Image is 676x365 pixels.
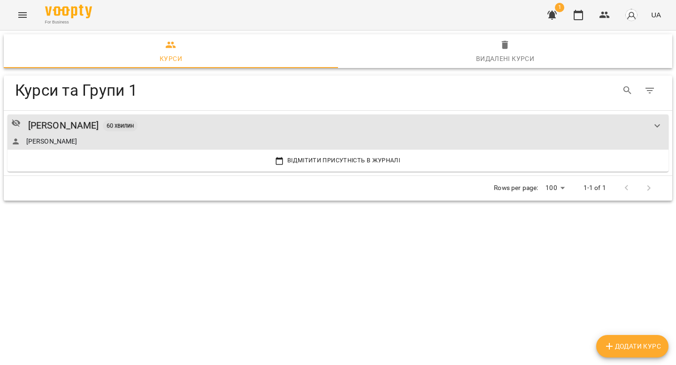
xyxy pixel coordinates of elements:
p: 1-1 of 1 [584,183,606,193]
button: Додати Курс [596,335,668,357]
span: Відмітити присутність в Журналі [14,155,662,166]
span: 60 хвилин [103,122,138,129]
img: Voopty Logo [45,5,92,18]
img: avatar_s.png [625,8,638,22]
h4: Курси та Групи 1 [15,81,377,100]
button: show more [646,114,668,137]
button: Відмітити присутність в Журналі [11,153,665,167]
span: For Business [45,19,92,25]
div: Видалені курси [476,53,535,64]
button: Menu [11,4,34,26]
button: UA [647,6,665,23]
a: [PERSON_NAME] [26,137,77,146]
div: 100 [542,181,568,195]
svg: Приватний урок [11,118,21,128]
button: Search [616,79,639,102]
span: Додати Курс [604,341,661,352]
div: Table Toolbar [4,76,672,106]
a: [PERSON_NAME] [28,118,99,133]
span: 1 [555,3,564,12]
span: UA [651,10,661,20]
p: Rows per page: [494,183,538,193]
div: Курси [160,53,182,64]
